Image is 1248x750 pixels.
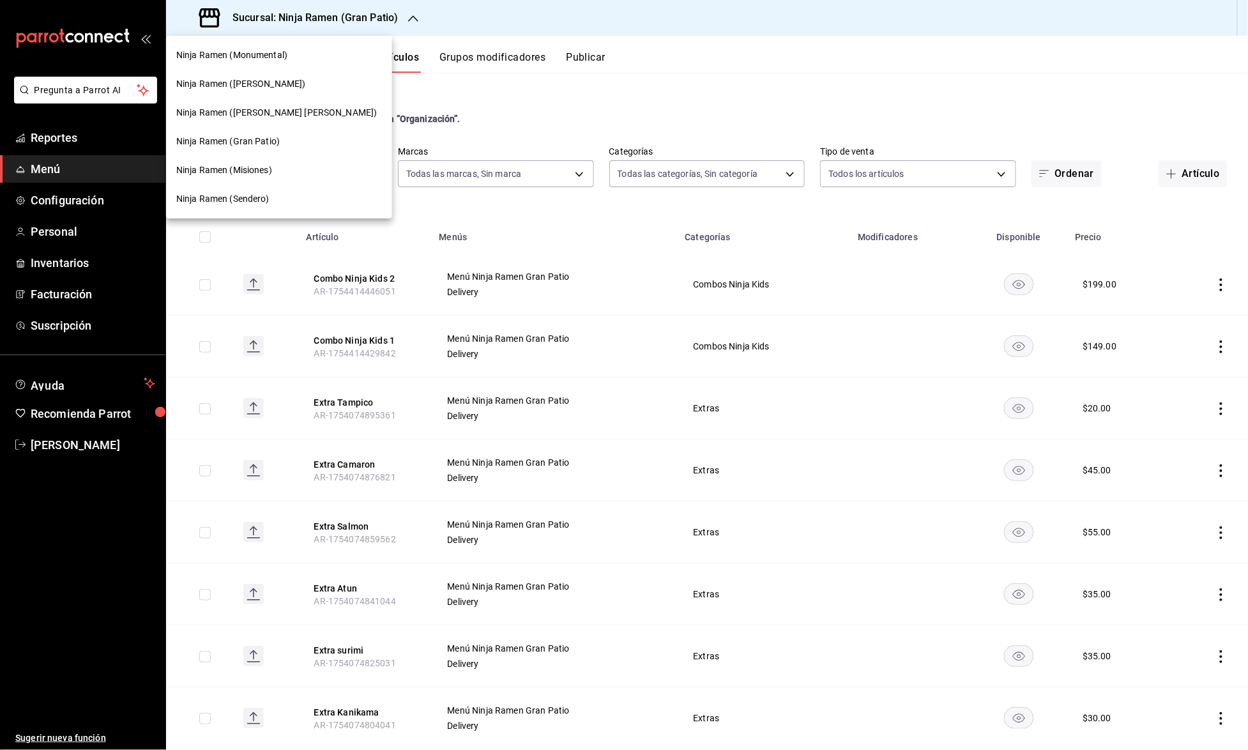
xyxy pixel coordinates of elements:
span: Ninja Ramen (Monumental) [176,49,287,62]
div: Ninja Ramen ([PERSON_NAME]) [166,70,392,98]
div: Ninja Ramen (Sendero) [166,185,392,213]
div: Ninja Ramen (Misiones) [166,156,392,185]
div: Ninja Ramen ([PERSON_NAME] [PERSON_NAME]) [166,98,392,127]
span: Ninja Ramen (Gran Patio) [176,135,280,148]
span: Ninja Ramen (Sendero) [176,192,270,206]
div: Ninja Ramen (Gran Patio) [166,127,392,156]
span: Ninja Ramen (Misiones) [176,164,272,177]
span: Ninja Ramen ([PERSON_NAME] [PERSON_NAME]) [176,106,377,119]
span: Ninja Ramen ([PERSON_NAME]) [176,77,306,91]
div: Ninja Ramen (Monumental) [166,41,392,70]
